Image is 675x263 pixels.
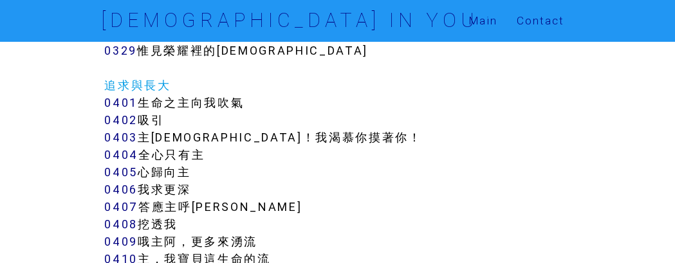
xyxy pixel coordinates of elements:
[104,113,138,127] a: 0402
[104,95,138,110] a: 0401
[104,199,138,214] a: 0407
[104,78,171,93] a: 追求與長大
[104,165,138,179] a: 0405
[104,43,137,58] a: 0329
[104,147,138,162] a: 0404
[620,205,665,253] iframe: Chat
[104,182,138,197] a: 0406
[104,217,138,231] a: 0408
[104,234,138,249] a: 0409
[104,130,138,145] a: 0403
